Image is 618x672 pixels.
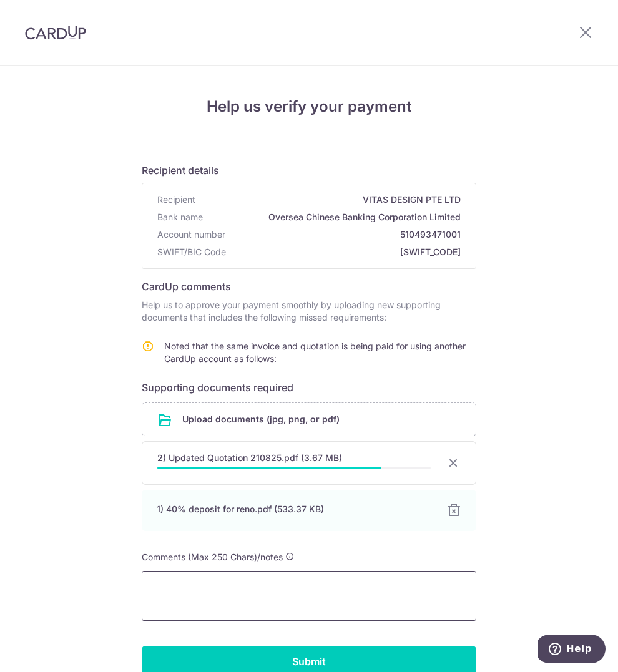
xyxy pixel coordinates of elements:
[142,402,476,436] div: Upload documents (jpg, png, or pdf)
[157,452,431,464] div: 2) Updated Quotation 210825.pdf (3.67 MB)
[231,246,461,258] span: [SWIFT_CODE]
[157,467,381,469] div: 82%
[208,211,461,223] span: Oversea Chinese Banking Corporation Limited
[142,299,476,324] p: Help us to approve your payment smoothly by uploading new supporting documents that includes the ...
[157,228,225,241] span: Account number
[164,341,466,364] span: Noted that the same invoice and quotation is being paid for using another CardUp account as follows:
[25,25,86,40] img: CardUp
[142,552,283,562] span: Comments (Max 250 Chars)/notes
[157,211,203,223] span: Bank name
[538,635,606,666] iframe: Opens a widget where you can find more information
[142,279,476,294] h6: CardUp comments
[142,163,476,178] h6: Recipient details
[157,246,226,258] span: SWIFT/BIC Code
[200,193,461,206] span: VITAS DESIGN PTE LTD
[230,228,461,241] span: 510493471001
[142,380,476,395] h6: Supporting documents required
[142,95,476,118] h4: Help us verify your payment
[157,503,431,515] div: 1) 40% deposit for reno.pdf (533.37 KB)
[157,193,195,206] span: Recipient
